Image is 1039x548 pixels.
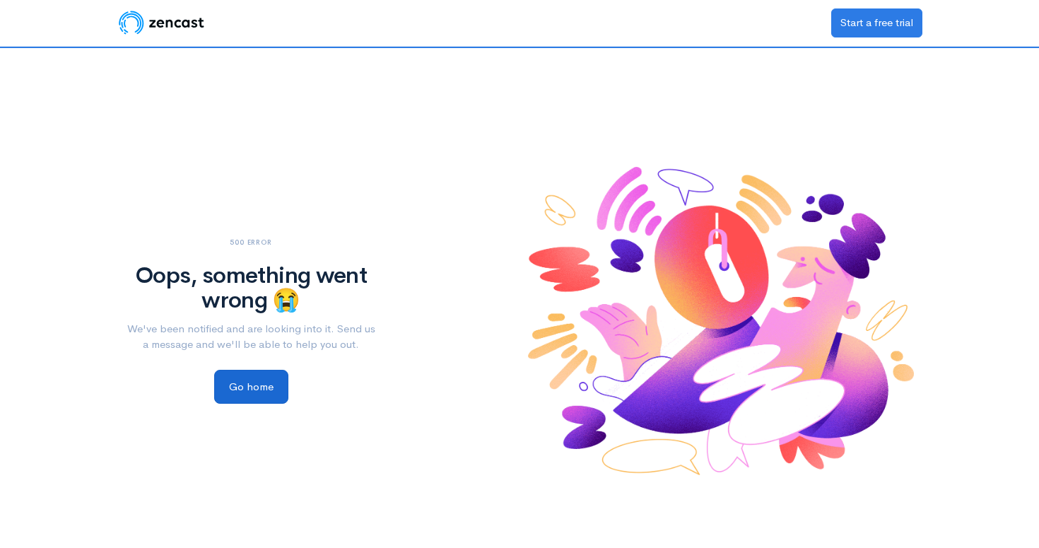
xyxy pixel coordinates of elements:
p: We've been notified and are looking into it. Send us a message and we'll be able to help you out. [125,321,377,353]
h1: Oops, something went wrong 😭 [125,263,377,313]
h6: 500 Error [125,238,377,246]
a: Start a free trial [831,8,922,37]
a: Go home [214,370,288,404]
img: ZenCast Logo [117,8,206,37]
img: ... [528,167,914,475]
